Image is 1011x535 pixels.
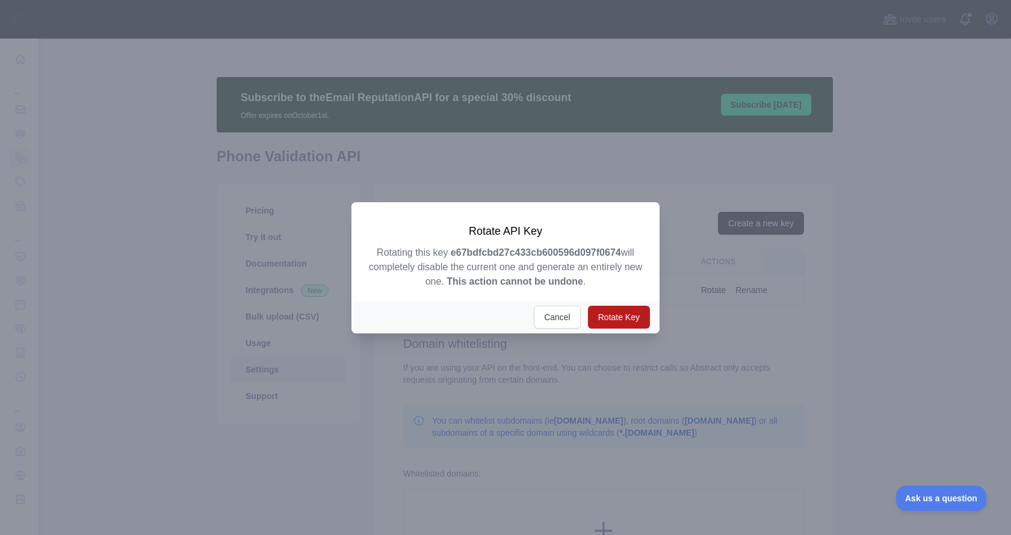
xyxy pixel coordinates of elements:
[366,246,645,289] p: Rotating this key will completely disable the current one and generate an entirely new one. .
[534,306,581,329] button: Cancel
[451,247,621,258] strong: e67bdfcbd27c433cb600596d097f0674
[447,276,583,286] strong: This action cannot be undone
[588,306,650,329] button: Rotate Key
[366,224,645,238] h3: Rotate API Key
[896,486,987,511] iframe: Toggle Customer Support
